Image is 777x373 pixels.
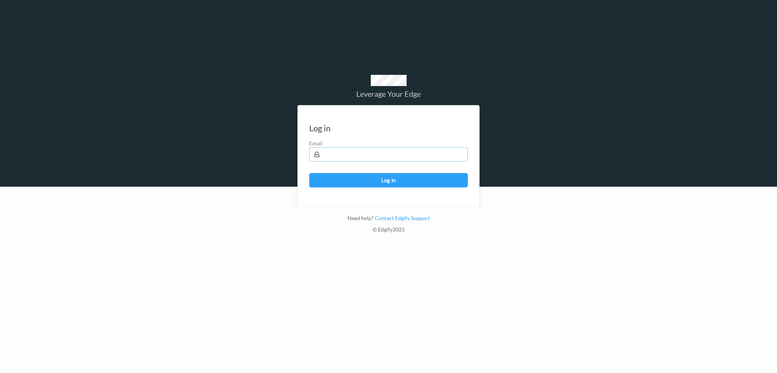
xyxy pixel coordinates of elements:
[309,124,330,132] div: Log in
[309,140,468,147] label: Email
[309,173,468,187] button: Log in
[374,215,430,221] a: Contact Edgify Support
[297,214,480,226] div: Need help?
[297,226,480,237] div: © Edgify 2025
[297,90,480,98] div: Leverage Your Edge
